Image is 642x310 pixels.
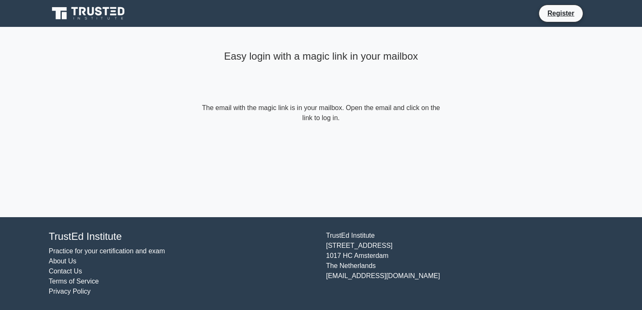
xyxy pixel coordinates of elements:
div: TrustEd Institute [STREET_ADDRESS] 1017 HC Amsterdam The Netherlands [EMAIL_ADDRESS][DOMAIN_NAME] [321,231,598,297]
a: Privacy Policy [49,288,91,295]
a: Practice for your certification and exam [49,247,165,255]
a: Terms of Service [49,278,99,285]
form: The email with the magic link is in your mailbox. Open the email and click on the link to log in. [200,103,442,123]
h4: TrustEd Institute [49,231,316,243]
h4: Easy login with a magic link in your mailbox [200,50,442,63]
a: About Us [49,257,76,265]
a: Register [542,8,579,18]
a: Contact Us [49,268,82,275]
